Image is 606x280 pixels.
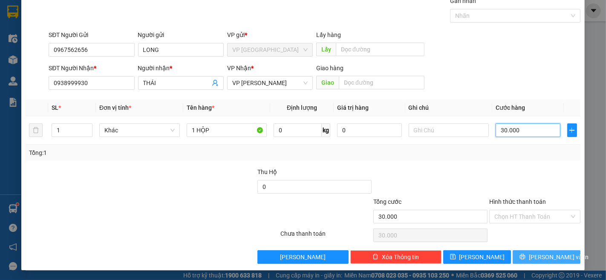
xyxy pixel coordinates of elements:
span: Giao hàng [316,65,343,71]
span: plus [568,127,577,134]
div: SĐT Người Gửi [49,30,134,40]
span: [PERSON_NAME] và In [529,252,589,262]
span: [PERSON_NAME] [459,252,505,262]
span: save [450,254,456,260]
span: kg [322,123,330,137]
th: Ghi chú [405,100,493,116]
span: VP Nhận [227,65,251,71]
span: Xóa Thông tin [382,252,419,262]
span: Giao [316,76,339,89]
button: save[PERSON_NAME] [443,250,511,264]
span: [PERSON_NAME] [280,252,326,262]
span: Tổng cước [373,198,401,205]
span: Đơn vị tính [99,104,131,111]
div: SĐT Người Nhận [49,63,134,73]
input: 0 [337,123,401,137]
input: Dọc đường [336,43,424,56]
span: Thu Hộ [257,169,277,175]
div: Chưa thanh toán [280,229,373,244]
span: Lấy hàng [316,31,341,38]
span: user-add [212,80,219,86]
span: VP Phan Thiết [232,77,308,89]
span: Tên hàng [187,104,214,111]
span: Cước hàng [496,104,525,111]
div: Người gửi [138,30,224,40]
button: delete [29,123,43,137]
span: printer [519,254,525,260]
span: SL [52,104,58,111]
button: printer[PERSON_NAME] và In [513,250,580,264]
div: Người nhận [138,63,224,73]
button: deleteXóa Thông tin [350,250,442,264]
input: Ghi Chú [409,123,489,137]
text: DLT2508130012 [48,36,112,45]
label: Hình thức thanh toán [489,198,546,205]
div: Nhận: VP [PERSON_NAME] [89,50,153,68]
input: Dọc đường [339,76,424,89]
span: Định lượng [287,104,317,111]
button: [PERSON_NAME] [257,250,349,264]
input: VD: Bàn, Ghế [187,123,267,137]
span: VP Đà Lạt [232,43,308,56]
span: Giá trị hàng [337,104,369,111]
span: Lấy [316,43,336,56]
button: plus [567,123,577,137]
div: Tổng: 1 [29,148,234,157]
span: delete [372,254,378,260]
span: Khác [104,124,175,137]
div: Gửi: VP [GEOGRAPHIC_DATA] [6,50,85,68]
div: VP gửi [227,30,313,40]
